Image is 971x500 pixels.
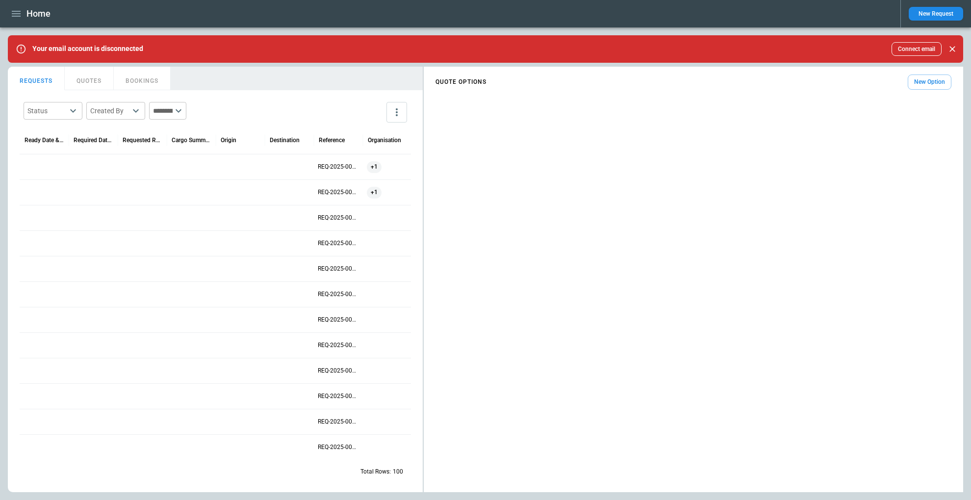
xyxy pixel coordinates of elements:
[65,67,114,90] button: QUOTES
[908,75,951,90] button: New Option
[172,137,211,144] div: Cargo Summary
[909,7,963,21] button: New Request
[27,106,67,116] div: Status
[945,38,959,60] div: dismiss
[318,214,359,222] p: REQ-2025-001925
[8,67,65,90] button: REQUESTS
[318,163,359,171] p: REQ-2025-001927
[318,367,359,375] p: REQ-2025-001919
[318,418,359,426] p: REQ-2025-001917
[25,137,64,144] div: Ready Date & Time (UTC)
[368,137,401,144] div: Organisation
[318,188,359,197] p: REQ-2025-001926
[74,137,113,144] div: Required Date & Time (UTC)
[221,137,236,144] div: Origin
[90,106,129,116] div: Created By
[32,45,143,53] p: Your email account is disconnected
[123,137,162,144] div: Requested Route
[318,290,359,299] p: REQ-2025-001922
[424,71,963,94] div: scrollable content
[360,468,391,476] p: Total Rows:
[945,42,959,56] button: Close
[318,392,359,400] p: REQ-2025-001918
[114,67,171,90] button: BOOKINGS
[318,316,359,324] p: REQ-2025-001921
[892,42,942,56] button: Connect email
[318,239,359,248] p: REQ-2025-001924
[26,8,51,20] h1: Home
[318,265,359,273] p: REQ-2025-001923
[393,468,403,476] p: 100
[367,180,382,205] span: +1
[435,80,486,84] h4: QUOTE OPTIONS
[386,102,407,123] button: more
[270,137,300,144] div: Destination
[367,154,382,179] span: +1
[318,443,359,451] p: REQ-2025-001916
[319,137,345,144] div: Reference
[318,341,359,350] p: REQ-2025-001920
